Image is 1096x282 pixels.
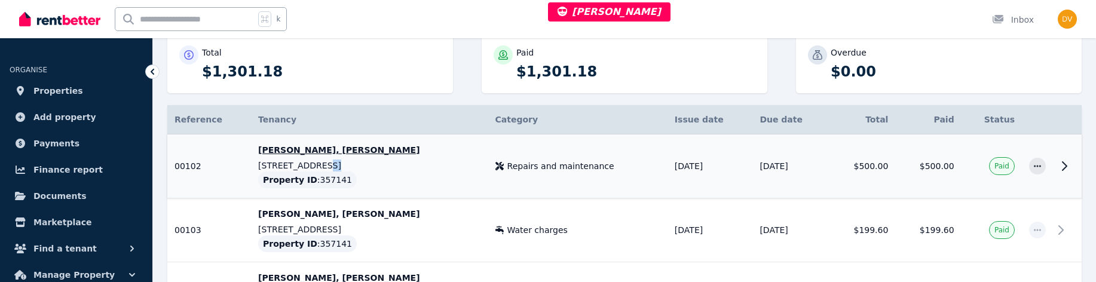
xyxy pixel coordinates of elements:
div: : 357141 [258,171,357,188]
span: Paid [994,225,1009,235]
th: Total [829,105,895,134]
img: RentBetter [19,10,100,28]
p: [PERSON_NAME], [PERSON_NAME] [258,144,480,156]
span: Paid [994,161,1009,171]
td: [DATE] [668,134,753,198]
p: [PERSON_NAME], [PERSON_NAME] [258,208,480,220]
th: Paid [895,105,961,134]
span: Add property [33,110,96,124]
span: Finance report [33,163,103,177]
span: Property ID [263,174,317,186]
th: Category [488,105,668,134]
span: Payments [33,136,79,151]
p: Overdue [831,47,867,59]
a: Marketplace [10,210,143,234]
p: Total [202,47,222,59]
p: [STREET_ADDRESS] [258,223,480,235]
td: $199.60 [829,198,895,262]
span: Find a tenant [33,241,97,256]
p: $1,301.18 [516,62,755,81]
span: ORGANISE [10,66,47,74]
p: $0.00 [831,62,1070,81]
a: Properties [10,79,143,103]
span: Documents [33,189,87,203]
p: $1,301.18 [202,62,441,81]
td: $500.00 [895,134,961,198]
div: : 357141 [258,235,357,252]
span: 00103 [174,225,201,235]
span: Reference [174,115,222,124]
span: Property ID [263,238,317,250]
span: [PERSON_NAME] [558,6,661,17]
th: Tenancy [251,105,488,134]
td: $199.60 [895,198,961,262]
button: Find a tenant [10,237,143,260]
span: Water charges [507,224,568,236]
p: Paid [516,47,534,59]
a: Payments [10,131,143,155]
p: [STREET_ADDRESS] [258,160,480,171]
span: Properties [33,84,83,98]
a: Finance report [10,158,143,182]
th: Status [962,105,1022,134]
th: Due date [752,105,829,134]
td: [DATE] [668,198,753,262]
a: Add property [10,105,143,129]
span: Repairs and maintenance [507,160,614,172]
td: [DATE] [752,134,829,198]
div: Inbox [992,14,1034,26]
span: Marketplace [33,215,91,229]
span: 00102 [174,161,201,171]
th: Issue date [668,105,753,134]
span: Manage Property [33,268,115,282]
a: Documents [10,184,143,208]
td: $500.00 [829,134,895,198]
img: Dinesh Vaidhya [1058,10,1077,29]
span: k [276,14,280,24]
td: [DATE] [752,198,829,262]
